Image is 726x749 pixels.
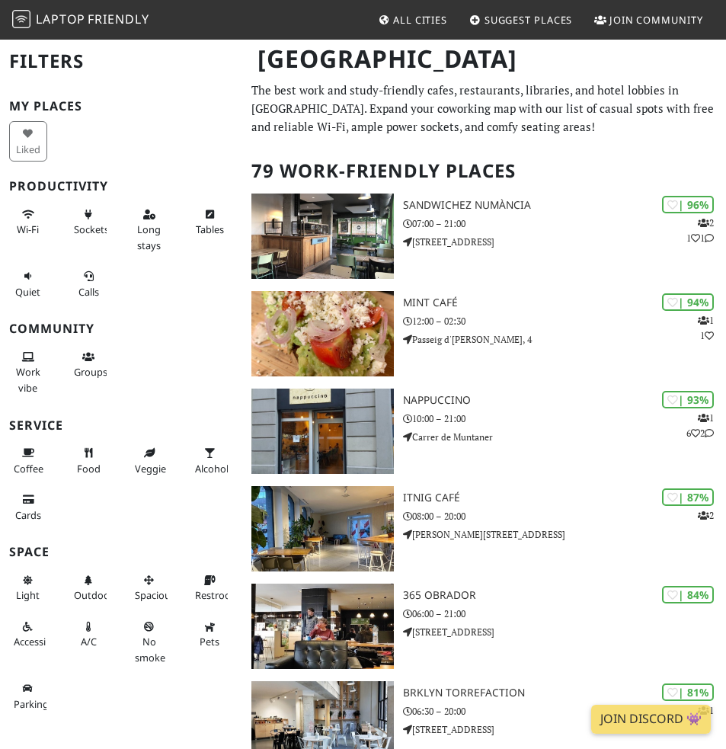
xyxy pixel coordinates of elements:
[9,38,233,85] h2: Filters
[69,440,107,481] button: Food
[69,568,107,608] button: Outdoor
[9,322,233,336] h3: Community
[78,285,99,299] span: Video/audio calls
[196,222,224,236] span: Work-friendly tables
[69,264,107,304] button: Calls
[251,291,395,376] img: Mint Café
[74,588,114,602] span: Outdoor area
[190,202,229,242] button: Tables
[17,222,39,236] span: Stable Wi-Fi
[403,625,726,639] p: [STREET_ADDRESS]
[15,508,41,522] span: Credit cards
[130,614,168,670] button: No smoke
[77,462,101,475] span: Food
[12,7,149,34] a: LaptopFriendly LaptopFriendly
[69,614,107,655] button: A/C
[485,13,573,27] span: Suggest Places
[135,462,166,475] span: Veggie
[190,440,229,481] button: Alcohol
[591,705,711,734] a: Join Discord 👾
[403,704,726,719] p: 06:30 – 20:00
[14,462,43,475] span: Coffee
[12,10,30,28] img: LaptopFriendly
[15,285,40,299] span: Quiet
[403,527,726,542] p: [PERSON_NAME][STREET_ADDRESS]
[242,389,726,474] a: Nappuccino | 93% 162 Nappuccino 10:00 – 21:00 Carrer de Muntaner
[36,11,85,27] span: Laptop
[403,199,726,212] h3: SandwiChez Numància
[403,687,726,699] h3: BRKLYN Torrefaction
[81,635,97,648] span: Air conditioned
[403,296,726,309] h3: Mint Café
[662,391,714,408] div: | 93%
[662,293,714,311] div: | 94%
[403,332,726,347] p: Passeig d'[PERSON_NAME], 4
[372,6,453,34] a: All Cities
[403,314,726,328] p: 12:00 – 02:30
[251,194,395,279] img: SandwiChez Numància
[9,179,233,194] h3: Productivity
[609,13,703,27] span: Join Community
[9,264,47,304] button: Quiet
[403,607,726,621] p: 06:00 – 21:00
[662,683,714,701] div: | 81%
[698,703,714,718] p: 1
[698,508,714,523] p: 2
[393,13,447,27] span: All Cities
[9,440,47,481] button: Coffee
[9,202,47,242] button: Wi-Fi
[137,222,161,251] span: Long stays
[698,313,714,342] p: 1 1
[135,635,165,664] span: Smoke free
[242,194,726,279] a: SandwiChez Numància | 96% 211 SandwiChez Numància 07:00 – 21:00 [STREET_ADDRESS]
[14,697,49,711] span: Parking
[195,588,240,602] span: Restroom
[74,365,107,379] span: Group tables
[9,614,47,655] button: Accessible
[251,486,395,571] img: Itnig Café
[251,81,717,136] p: The best work and study-friendly cafes, restaurants, libraries, and hotel lobbies in [GEOGRAPHIC_...
[686,411,714,440] p: 1 6 2
[195,462,229,475] span: Alcohol
[74,222,109,236] span: Power sockets
[14,635,59,648] span: Accessible
[251,389,395,474] img: Nappuccino
[9,344,47,400] button: Work vibe
[88,11,149,27] span: Friendly
[403,394,726,407] h3: Nappuccino
[242,584,726,669] a: 365 Obrador | 84% 365 Obrador 06:00 – 21:00 [STREET_ADDRESS]
[403,430,726,444] p: Carrer de Muntaner
[16,588,40,602] span: Natural light
[251,584,395,669] img: 365 Obrador
[135,588,175,602] span: Spacious
[190,614,229,655] button: Pets
[403,235,726,249] p: [STREET_ADDRESS]
[662,488,714,506] div: | 87%
[662,196,714,213] div: | 96%
[403,722,726,737] p: [STREET_ADDRESS]
[242,486,726,571] a: Itnig Café | 87% 2 Itnig Café 08:00 – 20:00 [PERSON_NAME][STREET_ADDRESS]
[242,291,726,376] a: Mint Café | 94% 11 Mint Café 12:00 – 02:30 Passeig d'[PERSON_NAME], 4
[9,568,47,608] button: Light
[686,216,714,245] p: 2 1 1
[9,487,47,527] button: Cards
[130,440,168,481] button: Veggie
[662,586,714,603] div: | 84%
[251,148,717,194] h2: 79 Work-Friendly Places
[463,6,579,34] a: Suggest Places
[16,365,40,394] span: People working
[403,589,726,602] h3: 365 Obrador
[403,491,726,504] h3: Itnig Café
[130,202,168,258] button: Long stays
[403,216,726,231] p: 07:00 – 21:00
[130,568,168,608] button: Spacious
[403,411,726,426] p: 10:00 – 21:00
[403,509,726,523] p: 08:00 – 20:00
[9,545,233,559] h3: Space
[245,38,717,80] h1: [GEOGRAPHIC_DATA]
[200,635,219,648] span: Pet friendly
[9,99,233,114] h3: My Places
[69,344,107,385] button: Groups
[69,202,107,242] button: Sockets
[588,6,709,34] a: Join Community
